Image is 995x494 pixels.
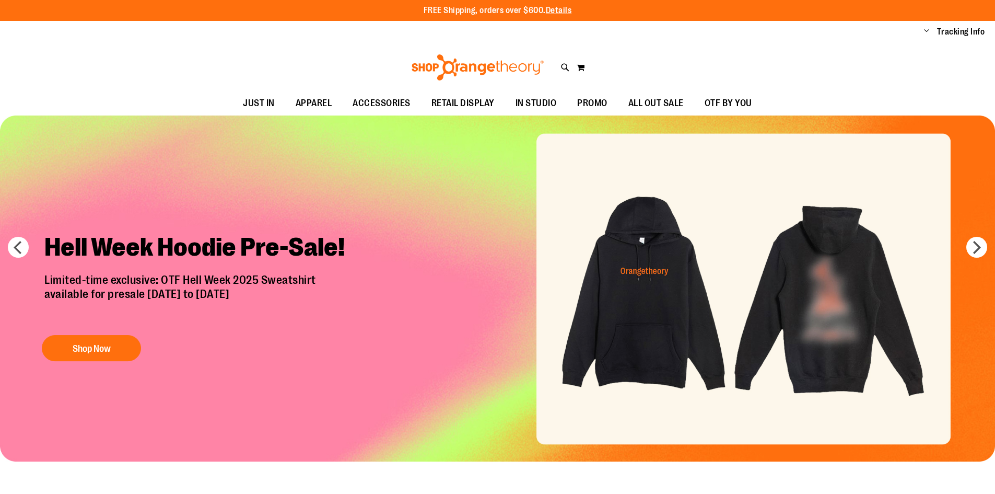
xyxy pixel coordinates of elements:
span: ALL OUT SALE [628,91,684,115]
button: Shop Now [42,335,141,361]
h2: Hell Week Hoodie Pre-Sale! [37,224,363,273]
span: JUST IN [243,91,275,115]
span: RETAIL DISPLAY [431,91,495,115]
span: APPAREL [296,91,332,115]
span: OTF BY YOU [705,91,752,115]
span: PROMO [577,91,607,115]
button: next [966,237,987,258]
button: prev [8,237,29,258]
a: Hell Week Hoodie Pre-Sale! Limited-time exclusive: OTF Hell Week 2025 Sweatshirtavailable for pre... [37,224,363,366]
p: FREE Shipping, orders over $600. [424,5,572,17]
a: Details [546,6,572,15]
span: ACCESSORIES [353,91,411,115]
span: IN STUDIO [516,91,557,115]
p: Limited-time exclusive: OTF Hell Week 2025 Sweatshirt available for presale [DATE] to [DATE] [37,273,363,325]
button: Account menu [924,27,929,37]
a: Tracking Info [937,26,985,38]
img: Shop Orangetheory [410,54,545,81]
